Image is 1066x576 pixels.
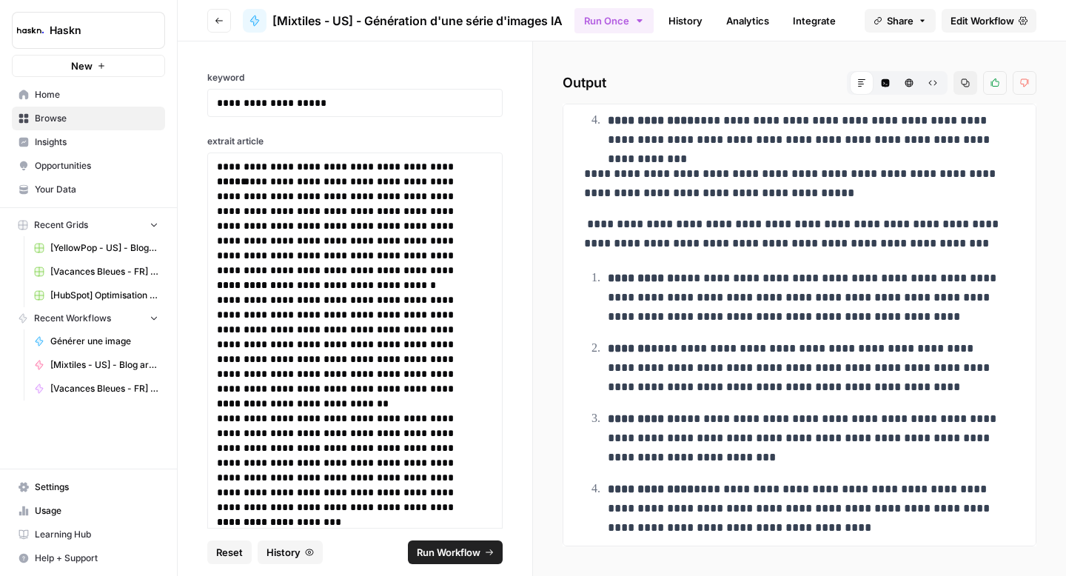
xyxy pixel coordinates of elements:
[207,540,252,564] button: Reset
[12,83,165,107] a: Home
[35,183,158,196] span: Your Data
[27,353,165,377] a: [Mixtiles - US] - Blog articles
[50,23,139,38] span: Haskn
[942,9,1036,33] a: Edit Workflow
[12,475,165,499] a: Settings
[272,12,563,30] span: [Mixtiles - US] - Génération d'une série d'images IA
[12,130,165,154] a: Insights
[35,528,158,541] span: Learning Hub
[50,335,158,348] span: Générer une image
[574,8,654,33] button: Run Once
[50,265,158,278] span: [Vacances Bleues - FR] Pages refonte sites hôtels - [GEOGRAPHIC_DATA]
[563,71,1036,95] h2: Output
[266,545,301,560] span: History
[12,499,165,523] a: Usage
[34,312,111,325] span: Recent Workflows
[27,284,165,307] a: [HubSpot] Optimisation - Articles de blog (V2) Grid
[35,480,158,494] span: Settings
[417,545,480,560] span: Run Workflow
[951,13,1014,28] span: Edit Workflow
[50,289,158,302] span: [HubSpot] Optimisation - Articles de blog (V2) Grid
[50,358,158,372] span: [Mixtiles - US] - Blog articles
[12,523,165,546] a: Learning Hub
[35,504,158,518] span: Usage
[12,12,165,49] button: Workspace: Haskn
[27,329,165,353] a: Générer une image
[12,307,165,329] button: Recent Workflows
[12,546,165,570] button: Help + Support
[50,382,158,395] span: [Vacances Bleues - FR] Pages refonte sites hôtels - [GEOGRAPHIC_DATA]
[408,540,503,564] button: Run Workflow
[207,71,503,84] label: keyword
[35,552,158,565] span: Help + Support
[27,236,165,260] a: [YellowPop - US] - Blog Articles - 1000 words
[35,159,158,173] span: Opportunities
[12,107,165,130] a: Browse
[717,9,778,33] a: Analytics
[887,13,914,28] span: Share
[865,9,936,33] button: Share
[660,9,711,33] a: History
[27,377,165,401] a: [Vacances Bleues - FR] Pages refonte sites hôtels - [GEOGRAPHIC_DATA]
[17,17,44,44] img: Haskn Logo
[243,9,563,33] a: [Mixtiles - US] - Génération d'une série d'images IA
[207,135,503,148] label: extrait article
[35,135,158,149] span: Insights
[784,9,845,33] a: Integrate
[12,154,165,178] a: Opportunities
[34,218,88,232] span: Recent Grids
[12,55,165,77] button: New
[12,214,165,236] button: Recent Grids
[35,112,158,125] span: Browse
[35,88,158,101] span: Home
[50,241,158,255] span: [YellowPop - US] - Blog Articles - 1000 words
[258,540,323,564] button: History
[71,58,93,73] span: New
[12,178,165,201] a: Your Data
[27,260,165,284] a: [Vacances Bleues - FR] Pages refonte sites hôtels - [GEOGRAPHIC_DATA]
[216,545,243,560] span: Reset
